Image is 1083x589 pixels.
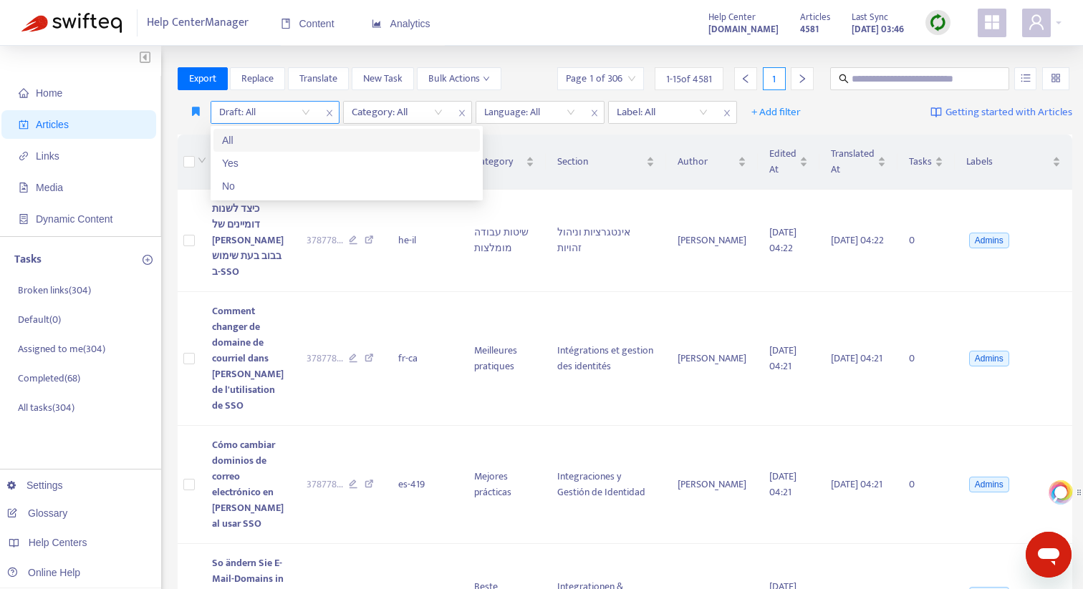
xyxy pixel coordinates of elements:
[7,567,80,578] a: Online Help
[831,232,884,248] span: [DATE] 04:22
[769,146,796,177] span: Edited At
[930,107,942,118] img: image-link
[463,292,546,426] td: Meilleures pratiques
[19,151,29,161] span: link
[831,146,875,177] span: Translated At
[222,155,471,171] div: Yes
[666,135,758,190] th: Author
[546,190,666,292] td: אינטגרציות וניהול זהויות
[969,233,1009,248] span: Admins
[387,292,463,426] td: fr-ca
[474,154,523,170] span: Category
[363,71,403,87] span: New Task
[831,350,882,366] span: [DATE] 04:21
[36,213,112,225] span: Dynamic Content
[36,182,63,193] span: Media
[758,135,819,190] th: Edited At
[241,71,274,87] span: Replace
[7,507,67,519] a: Glossary
[955,135,1072,190] th: Labels
[230,67,285,90] button: Replace
[897,190,955,292] td: 0
[800,21,819,37] strong: 4581
[666,292,758,426] td: [PERSON_NAME]
[1028,14,1045,31] span: user
[307,233,343,248] span: 378778 ...
[143,255,153,265] span: plus-circle
[763,67,786,90] div: 1
[708,21,779,37] strong: [DOMAIN_NAME]
[417,67,501,90] button: Bulk Actionsdown
[463,426,546,544] td: Mejores prácticas
[666,72,712,87] span: 1 - 15 of 4581
[372,18,430,29] span: Analytics
[18,400,74,415] p: All tasks ( 304 )
[18,312,61,327] p: Default ( 0 )
[307,351,343,366] span: 378778 ...
[307,477,343,492] span: 378778 ...
[741,101,812,124] button: + Add filter
[212,200,284,280] span: כיצד לשנות דומיינים של [PERSON_NAME] בבוב בעת שימוש ב-SSO
[666,190,758,292] td: [PERSON_NAME]
[678,154,735,170] span: Author
[666,426,758,544] td: [PERSON_NAME]
[428,71,490,87] span: Bulk Actions
[819,135,897,190] th: Translated At
[1026,532,1072,578] iframe: Button to launch messaging window, conversation in progress
[546,292,666,426] td: Intégrations et gestion des identités
[281,18,334,29] span: Content
[839,74,849,84] span: search
[897,135,955,190] th: Tasks
[18,341,105,356] p: Assigned to me ( 304 )
[769,224,796,256] span: [DATE] 04:22
[585,104,604,122] span: close
[969,351,1009,366] span: Admins
[945,104,1072,121] span: Getting started with Articles
[852,21,904,37] strong: [DATE] 03:46
[36,119,69,130] span: Articles
[751,104,801,121] span: + Add filter
[718,104,736,122] span: close
[387,426,463,544] td: es-419
[18,371,80,386] p: Completed ( 68 )
[178,67,228,90] button: Export
[387,190,463,292] td: he-il
[546,426,666,544] td: Integraciones y Gestión de Identidad
[769,342,796,374] span: [DATE] 04:21
[769,468,796,500] span: [DATE] 04:21
[352,67,414,90] button: New Task
[930,101,1072,124] a: Getting started with Articles
[212,303,284,414] span: Comment changer de domaine de courriel dans [PERSON_NAME] de l'utilisation de SSO
[909,154,932,170] span: Tasks
[222,132,471,148] div: All
[557,154,643,170] span: Section
[966,154,1049,170] span: Labels
[1021,73,1031,83] span: unordered-list
[201,135,295,190] th: Title
[36,150,59,162] span: Links
[7,480,63,491] a: Settings
[1014,67,1036,90] button: unordered-list
[18,283,91,298] p: Broken links ( 304 )
[299,71,337,87] span: Translate
[708,9,756,25] span: Help Center
[463,135,546,190] th: Category
[852,9,888,25] span: Last Sync
[21,13,122,33] img: Swifteq
[19,214,29,224] span: container
[546,135,666,190] th: Section
[36,87,62,99] span: Home
[969,477,1009,492] span: Admins
[897,426,955,544] td: 0
[797,74,807,84] span: right
[929,14,947,31] img: sync.dc5367851b00ba804db3.png
[147,9,249,36] span: Help Center Manager
[212,437,284,532] span: Cómo cambiar dominios de correo electrónico en [PERSON_NAME] al usar SSO
[483,75,490,82] span: down
[29,537,87,548] span: Help Centers
[222,178,471,194] div: No
[189,71,216,87] span: Export
[831,476,882,492] span: [DATE] 04:21
[453,104,471,122] span: close
[19,88,29,98] span: home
